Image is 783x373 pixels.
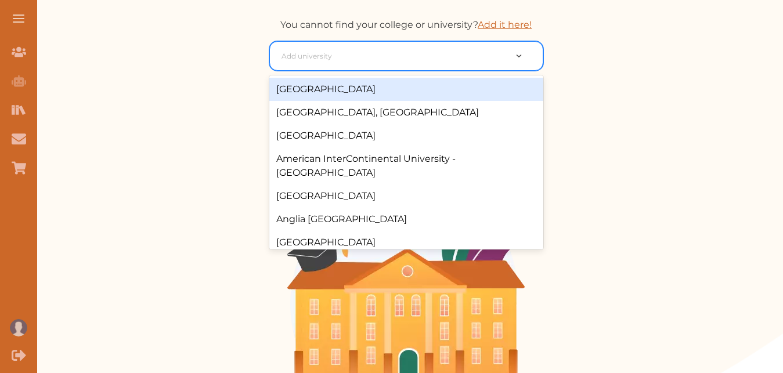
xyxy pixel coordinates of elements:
[269,231,543,254] div: [GEOGRAPHIC_DATA]
[516,55,522,57] img: arrow-down
[113,18,699,32] p: You cannot find your college or university?
[269,147,543,184] div: American InterContinental University - [GEOGRAPHIC_DATA]
[269,124,543,147] div: [GEOGRAPHIC_DATA]
[269,101,543,124] div: [GEOGRAPHIC_DATA], [GEOGRAPHIC_DATA]
[269,78,543,101] div: [GEOGRAPHIC_DATA]
[10,319,27,336] img: User profile
[478,19,532,30] a: Add it here!
[269,184,543,208] div: [GEOGRAPHIC_DATA]
[269,208,543,231] div: Anglia [GEOGRAPHIC_DATA]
